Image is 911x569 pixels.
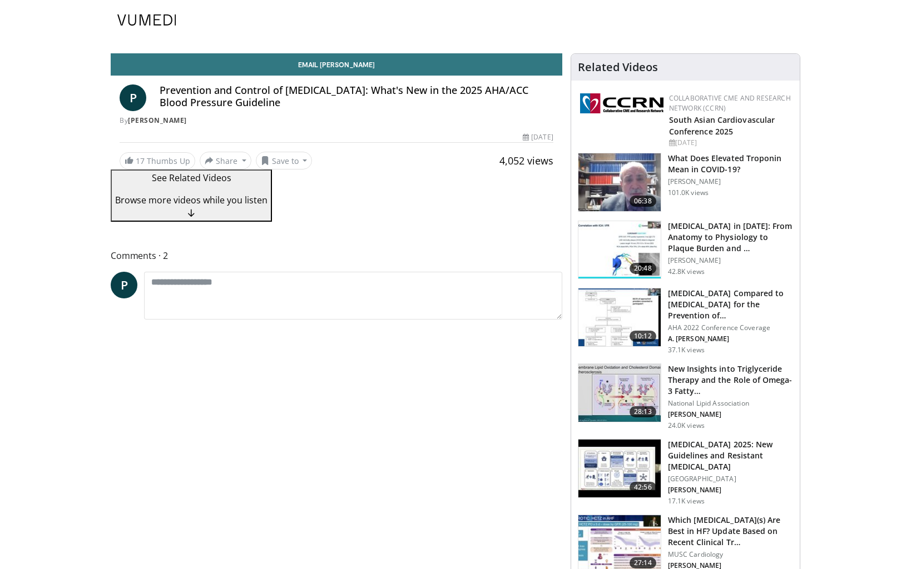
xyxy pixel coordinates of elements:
img: 280bcb39-0f4e-42eb-9c44-b41b9262a277.150x105_q85_crop-smart_upscale.jpg [578,440,661,497]
span: 06:38 [630,196,656,207]
span: 27:14 [630,557,656,568]
div: By [120,116,553,126]
p: MUSC Cardiology [668,550,793,559]
img: 7c0f9b53-1609-4588-8498-7cac8464d722.150x105_q85_crop-smart_upscale.jpg [578,288,661,346]
img: a04ee3ba-8487-4636-b0fb-5e8d268f3737.png.150x105_q85_autocrop_double_scale_upscale_version-0.2.png [580,93,664,113]
p: [PERSON_NAME] [668,256,793,265]
p: Areef Ishani [668,335,793,343]
p: AHA 2022 Conference Coverage [668,323,793,332]
button: See Related Videos Browse more videos while you listen [111,169,272,222]
p: [GEOGRAPHIC_DATA] [668,475,793,483]
span: 42:56 [630,482,656,493]
h3: Chlorthalidone Compared to Hydrochlorothiazide for the Prevention of Cardiovascular Events in Pat... [668,288,793,321]
button: Share [200,152,251,169]
img: 823da73b-7a00-425d-bb7f-45c8b03b10c3.150x105_q85_crop-smart_upscale.jpg [578,221,661,279]
a: [PERSON_NAME] [128,116,187,125]
h4: Related Videos [578,61,658,74]
span: 28:13 [630,406,656,417]
div: [DATE] [669,138,791,148]
a: 17 Thumbs Up [120,152,195,169]
a: 28:13 New Insights into Triglyceride Therapy and the Role of Omega-3 Fatty… National Lipid Associ... [578,363,793,430]
a: South Asian Cardiovascular Conference 2025 [669,114,775,137]
span: 4,052 views [499,154,553,167]
p: 42.8K views [668,267,705,276]
span: 10:12 [630,331,656,342]
a: P [120,84,146,111]
p: [PERSON_NAME] [668,177,793,186]
span: 20:48 [630,263,656,274]
button: Save to [256,152,313,169]
p: National Lipid Association [668,399,793,408]
h3: [MEDICAL_DATA] 2025: New Guidelines and Resistant [MEDICAL_DATA] [668,439,793,472]
a: 06:38 What Does Elevated Troponin Mean in COVID-19? [PERSON_NAME] 101.0K views [578,153,793,212]
img: 45ea033d-f728-4586-a1ce-38957b05c09e.150x105_q85_crop-smart_upscale.jpg [578,364,661,422]
h3: Which Diuretic(s) Are Best in HF? Update Based on Recent Clinical Trials [668,515,793,548]
h3: Cardiac CT in 2023: From Anatomy to Physiology to Plaque Burden and Prevention [668,221,793,254]
p: 24.0K views [668,421,705,430]
img: 98daf78a-1d22-4ebe-927e-10afe95ffd94.150x105_q85_crop-smart_upscale.jpg [578,153,661,211]
p: 17.1K views [668,497,705,506]
h4: Prevention and Control of [MEDICAL_DATA]: What's New in the 2025 AHA/ACC Blood Pressure Guideline [160,84,553,108]
h3: New Insights into Triglyceride Therapy and the Role of Omega-3 Fatty Acids in Reducing Cardiovasc... [668,363,793,397]
img: VuMedi Logo [117,14,176,26]
span: Comments 2 [111,248,562,263]
a: 10:12 [MEDICAL_DATA] Compared to [MEDICAL_DATA] for the Prevention of… AHA 2022 Conference Covera... [578,288,793,355]
p: See Related Videos [115,171,268,184]
a: 20:48 [MEDICAL_DATA] in [DATE]: From Anatomy to Physiology to Plaque Burden and … [PERSON_NAME] 4... [578,221,793,279]
p: Keith Ferdinand [668,486,793,495]
span: 17 [136,156,145,166]
p: R. Preston Mason [668,410,793,419]
a: 42:56 [MEDICAL_DATA] 2025: New Guidelines and Resistant [MEDICAL_DATA] [GEOGRAPHIC_DATA] [PERSON_... [578,439,793,506]
div: [DATE] [523,132,553,142]
a: P [111,272,137,298]
a: Email [PERSON_NAME] [111,53,562,76]
span: Browse more videos while you listen [115,194,268,206]
a: Collaborative CME and Research Network (CCRN) [669,93,791,113]
h3: What Does Elevated Troponin Mean in COVID-19? [668,153,793,175]
p: 37.1K views [668,346,705,355]
p: 101.0K views [668,188,709,197]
